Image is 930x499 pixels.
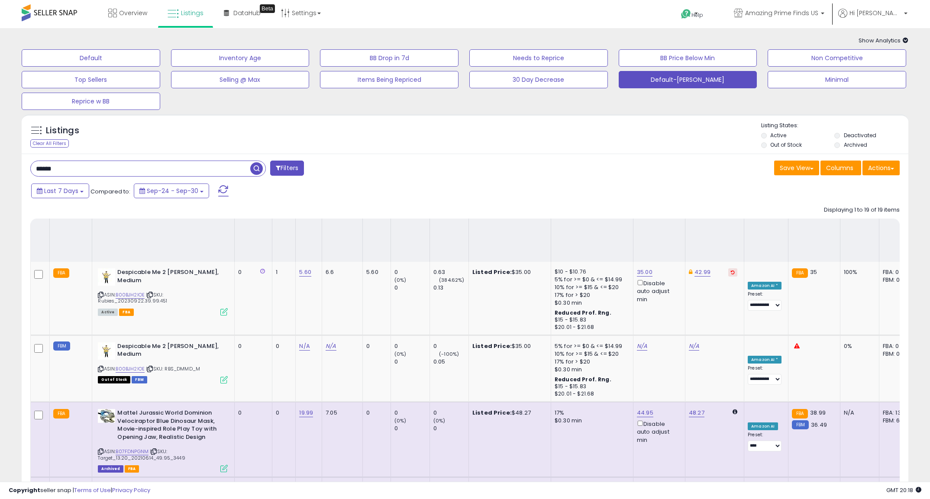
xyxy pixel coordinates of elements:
[555,309,611,316] b: Reduced Prof. Rng.
[748,422,778,430] div: Amazon AI
[883,342,911,350] div: FBA: 0
[859,36,908,45] span: Show Analytics
[472,342,512,350] b: Listed Price:
[53,409,69,419] small: FBA
[98,342,228,383] div: ASIN:
[768,49,906,67] button: Non Competitive
[366,409,384,417] div: 0
[810,268,817,276] span: 35
[555,299,626,307] div: $0.30 min
[22,49,160,67] button: Default
[299,409,313,417] a: 19.99
[555,383,626,390] div: $15 - $15.83
[768,71,906,88] button: Minimal
[637,409,653,417] a: 44.95
[469,71,608,88] button: 30 Day Decrease
[555,276,626,283] div: 5% for >= $0 & <= $14.99
[366,342,384,350] div: 0
[117,342,223,361] b: Despicable Me 2 [PERSON_NAME], Medium
[883,350,911,358] div: FBM: 0
[98,465,123,473] span: Listings that have been deleted from Seller Central
[886,486,921,494] span: 2025-10-10 20:18 GMT
[849,9,901,17] span: Hi [PERSON_NAME]
[276,342,289,350] div: 0
[681,9,691,19] i: Get Help
[98,342,115,360] img: 31-ja-DNDOL._SL40_.jpg
[394,351,407,357] small: (0%)
[260,4,275,13] div: Tooltip anchor
[433,342,468,350] div: 0
[748,282,781,290] div: Amazon AI *
[792,409,808,419] small: FBA
[748,432,781,451] div: Preset:
[810,409,826,417] span: 38.99
[883,417,911,425] div: FBM: 6
[637,342,647,351] a: N/A
[555,350,626,358] div: 10% for >= $15 & <= $20
[98,268,228,315] div: ASIN:
[826,164,853,172] span: Columns
[394,358,429,366] div: 0
[555,291,626,299] div: 17% for > $20
[689,409,704,417] a: 48.27
[238,268,265,276] div: 0
[238,342,265,350] div: 0
[555,358,626,366] div: 17% for > $20
[770,141,802,148] label: Out of Stock
[472,268,512,276] b: Listed Price:
[674,2,720,28] a: Help
[433,417,446,424] small: (0%)
[439,351,459,357] small: (-100%)
[299,268,311,277] a: 5.60
[792,420,809,429] small: FBM
[116,448,149,455] a: B07FDNPGNM
[555,409,626,417] div: 17%
[74,486,111,494] a: Terms of Use
[320,71,459,88] button: Items Being Repriced
[619,71,757,88] button: Default-[PERSON_NAME]
[112,486,150,494] a: Privacy Policy
[689,342,699,351] a: N/A
[9,486,150,495] div: seller snap | |
[181,9,203,17] span: Listings
[276,268,289,276] div: 1
[125,465,139,473] span: FBA
[844,342,872,350] div: 0%
[555,324,626,331] div: $20.01 - $21.68
[394,342,429,350] div: 0
[44,187,78,195] span: Last 7 Days
[820,161,861,175] button: Columns
[691,11,703,19] span: Help
[433,409,468,417] div: 0
[98,448,185,461] span: | SKU: Target_13.20_20210614_49.95_3449
[98,376,130,383] span: All listings that are currently out of stock and unavailable for purchase on Amazon
[748,356,781,364] div: Amazon AI *
[326,409,356,417] div: 7.05
[116,365,145,373] a: B00BJH2IOE
[469,49,608,67] button: Needs to Reprice
[774,161,819,175] button: Save View
[433,358,468,366] div: 0.05
[862,161,900,175] button: Actions
[844,132,876,139] label: Deactivated
[366,268,384,276] div: 5.60
[276,409,289,417] div: 0
[233,9,261,17] span: DataHub
[119,9,147,17] span: Overview
[326,342,336,351] a: N/A
[132,376,147,383] span: FBM
[394,417,407,424] small: (0%)
[98,291,167,304] span: | SKU: Rubies_20230922.39.99.451
[792,268,808,278] small: FBA
[433,425,468,432] div: 0
[119,309,134,316] span: FBA
[472,268,544,276] div: $35.00
[555,268,626,276] div: $10 - $10.76
[433,268,468,276] div: 0.63
[394,268,429,276] div: 0
[22,71,160,88] button: Top Sellers
[394,277,407,283] small: (0%)
[146,365,200,372] span: | SKU: RBS_DMMD_M
[811,421,827,429] span: 36.49
[555,283,626,291] div: 10% for >= $15 & <= $20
